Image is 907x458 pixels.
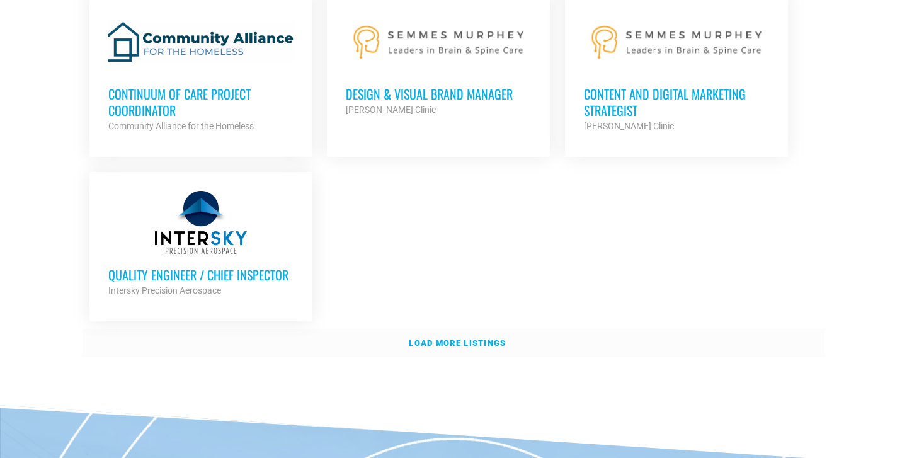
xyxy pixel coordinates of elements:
[89,172,312,317] a: Quality Engineer / Chief Inspector Intersky Precision Aerospace
[346,105,436,115] strong: [PERSON_NAME] Clinic
[108,266,294,283] h3: Quality Engineer / Chief Inspector
[108,86,294,118] h3: Continuum of Care Project Coordinator
[584,86,769,118] h3: Content and Digital Marketing Strategist
[108,285,221,295] strong: Intersky Precision Aerospace
[108,121,254,131] strong: Community Alliance for the Homeless
[409,338,506,348] strong: Load more listings
[584,121,674,131] strong: [PERSON_NAME] Clinic
[346,86,531,102] h3: Design & Visual Brand Manager
[82,329,825,358] a: Load more listings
